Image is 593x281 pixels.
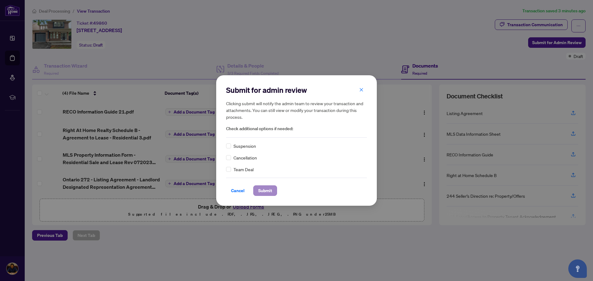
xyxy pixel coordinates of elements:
[233,154,257,161] span: Cancellation
[226,100,367,120] h5: Clicking submit will notify the admin team to review your transaction and attachments. You can st...
[226,125,367,132] span: Check additional options if needed:
[359,88,364,92] span: close
[226,85,367,95] h2: Submit for admin review
[253,185,277,196] button: Submit
[258,186,272,196] span: Submit
[233,166,254,173] span: Team Deal
[226,185,250,196] button: Cancel
[568,259,587,278] button: Open asap
[233,143,256,149] span: Suspension
[231,186,245,196] span: Cancel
